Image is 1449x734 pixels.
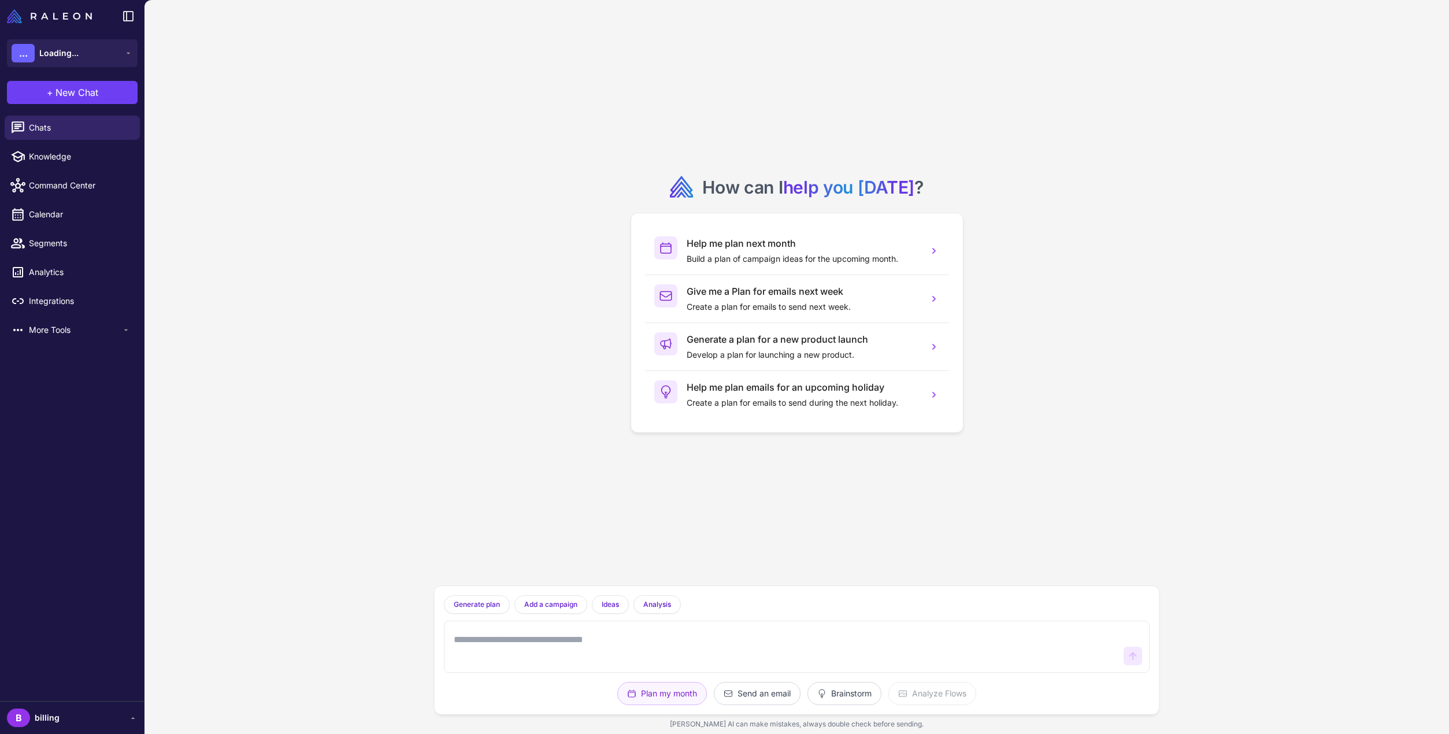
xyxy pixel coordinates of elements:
span: New Chat [55,86,98,99]
span: Analytics [29,266,131,279]
button: Send an email [714,682,801,705]
h3: Help me plan next month [687,236,919,250]
a: Analytics [5,260,140,284]
button: ...Loading... [7,39,138,67]
button: Brainstorm [807,682,881,705]
button: Generate plan [444,595,510,614]
a: Knowledge [5,144,140,169]
div: ... [12,44,35,62]
h2: How can I ? [702,176,924,199]
button: Add a campaign [514,595,587,614]
button: Analysis [633,595,681,614]
a: Chats [5,116,140,140]
p: Build a plan of campaign ideas for the upcoming month. [687,253,919,265]
span: Ideas [602,599,619,610]
span: Segments [29,237,131,250]
a: Calendar [5,202,140,227]
span: Analysis [643,599,671,610]
span: Generate plan [454,599,500,610]
button: +New Chat [7,81,138,104]
span: Command Center [29,179,131,192]
div: [PERSON_NAME] AI can make mistakes, always double check before sending. [435,714,1159,734]
span: Loading... [39,47,79,60]
span: Integrations [29,295,131,307]
span: billing [35,711,60,724]
h3: Give me a Plan for emails next week [687,284,919,298]
span: Knowledge [29,150,131,163]
button: Analyze Flows [888,682,976,705]
p: Create a plan for emails to send during the next holiday. [687,396,919,409]
span: Calendar [29,208,131,221]
button: Plan my month [617,682,707,705]
a: Segments [5,231,140,255]
span: Add a campaign [524,599,577,610]
img: Raleon Logo [7,9,92,23]
h3: Generate a plan for a new product launch [687,332,919,346]
p: Create a plan for emails to send next week. [687,301,919,313]
span: Chats [29,121,131,134]
div: B [7,709,30,727]
a: Integrations [5,289,140,313]
button: Ideas [592,595,629,614]
span: More Tools [29,324,121,336]
a: Command Center [5,173,140,198]
span: + [47,86,53,99]
span: help you [DATE] [783,177,915,198]
p: Develop a plan for launching a new product. [687,349,919,361]
h3: Help me plan emails for an upcoming holiday [687,380,919,394]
